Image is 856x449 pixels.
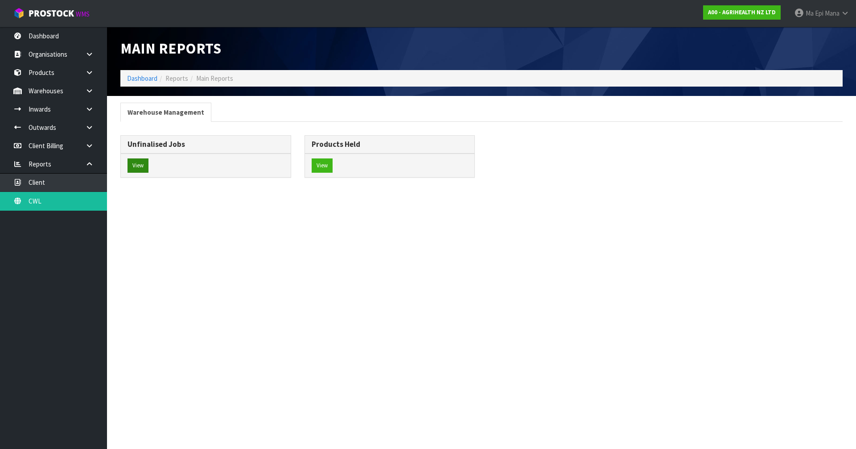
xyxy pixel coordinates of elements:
[76,10,90,18] small: WMS
[13,8,25,19] img: cube-alt.png
[312,158,333,173] button: View
[708,8,776,16] strong: A00 - AGRIHEALTH NZ LTD
[825,9,840,17] span: Mana
[128,140,284,149] h3: Unfinalised Jobs
[165,74,188,83] span: Reports
[120,103,211,122] a: Warehouse Management
[128,158,148,173] button: View
[29,8,74,19] span: ProStock
[312,140,468,149] h3: Products Held
[196,74,233,83] span: Main Reports
[127,74,157,83] a: Dashboard
[703,5,781,20] a: A00 - AGRIHEALTH NZ LTD
[120,39,221,58] span: Main Reports
[806,9,823,17] span: Ma Epi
